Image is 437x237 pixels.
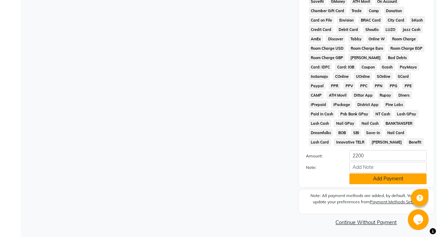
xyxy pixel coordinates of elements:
[309,44,346,52] span: Room Charge USD
[309,119,331,127] span: Lash Cash
[396,91,412,99] span: Diners
[309,91,324,99] span: CAMP
[369,138,404,146] span: [PERSON_NAME]
[383,100,405,108] span: Pine Labs
[378,91,394,99] span: Rupay
[370,199,420,205] label: Payment Methods Setting
[366,35,387,43] span: Online W
[410,16,425,24] span: bKash
[348,54,383,62] span: [PERSON_NAME]
[349,162,427,173] input: Add Note
[301,164,345,171] label: Note:
[402,82,414,90] span: PPE
[349,173,427,184] button: Add Payment
[336,129,348,137] span: BOB
[309,7,347,15] span: Chamber Gift Card
[309,129,333,137] span: Dreamfolks
[383,25,398,33] span: LUZO
[329,82,340,90] span: PPR
[309,63,332,71] span: Card: IDFC
[309,110,335,118] span: Paid in Cash
[383,119,415,127] span: BANKTANSFER
[396,72,411,80] span: SCard
[306,193,427,208] label: Note: All payment methods are added, by default. You can update your preferences from
[366,7,381,15] span: Comp
[326,91,349,99] span: ATH Movil
[349,150,427,161] input: Amount
[338,110,370,118] span: Pnb Bank GPay
[380,63,395,71] span: Gcash
[400,25,423,33] span: Jazz Cash
[348,35,364,43] span: Tabby
[395,110,419,118] span: Lash GPay
[407,138,424,146] span: Benefit
[359,63,377,71] span: Coupon
[335,63,356,71] span: Card: IOB
[354,72,372,80] span: UOnline
[348,44,385,52] span: Room Charge Euro
[358,16,383,24] span: BRAC Card
[351,91,375,99] span: Dittor App
[388,82,400,90] span: PPG
[309,54,346,62] span: Room Charge GBP
[364,129,382,137] span: Save-In
[333,72,351,80] span: COnline
[309,25,334,33] span: Credit Card
[363,25,381,33] span: Shoutlo
[349,7,364,15] span: Trade
[386,54,409,62] span: Bad Debts
[373,110,392,118] span: NT Cash
[388,44,424,52] span: Room Charge EGP
[384,7,404,15] span: Donation
[331,100,352,108] span: iPackage
[355,100,381,108] span: District App
[300,219,432,226] a: Continue Without Payment
[343,82,355,90] span: PPV
[326,35,345,43] span: Discover
[390,35,418,43] span: Room Charge
[309,100,329,108] span: iPrepaid
[301,153,345,159] label: Amount:
[386,16,407,24] span: City Card
[309,16,334,24] span: Card on File
[385,129,407,137] span: Nail Card
[309,82,326,90] span: Paypal
[398,63,419,71] span: PayMaya
[309,72,330,80] span: Instamojo
[351,129,361,137] span: SBI
[375,72,393,80] span: SOnline
[336,25,360,33] span: Debit Card
[373,82,385,90] span: PPN
[359,119,381,127] span: Nail Cash
[334,119,356,127] span: Nail GPay
[334,138,366,146] span: Innovative TELR
[309,138,331,146] span: Lash Card
[309,35,323,43] span: AmEx
[408,209,430,230] iframe: chat widget
[358,82,370,90] span: PPC
[337,16,356,24] span: Envision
